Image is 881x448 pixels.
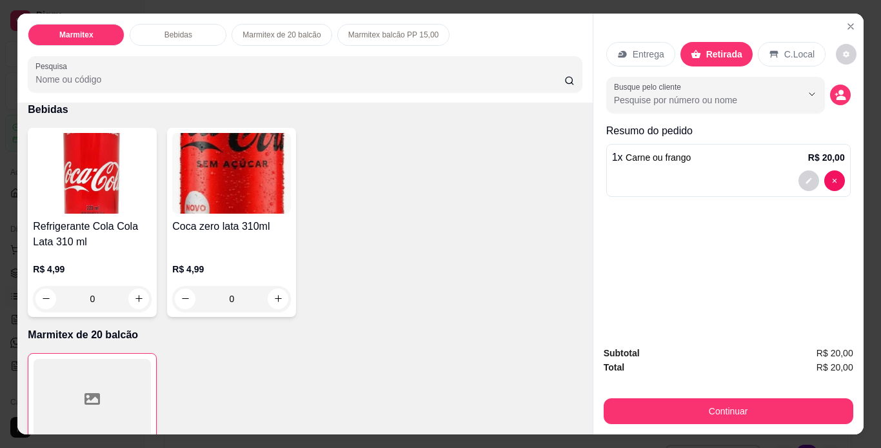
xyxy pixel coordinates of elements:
[808,151,845,164] p: R$ 20,00
[830,85,851,105] button: decrease-product-quantity
[28,327,582,343] p: Marmitex de 20 balcão
[28,102,582,117] p: Bebidas
[175,289,195,309] button: decrease-product-quantity
[35,73,564,86] input: Pesquisa
[633,48,664,61] p: Entrega
[614,94,781,107] input: Busque pelo cliente
[836,44,856,65] button: decrease-product-quantity
[164,30,192,40] p: Bebidas
[606,123,851,139] p: Resumo do pedido
[604,362,624,372] strong: Total
[817,360,853,374] span: R$ 20,00
[604,348,640,358] strong: Subtotal
[840,16,861,37] button: Close
[35,61,72,72] label: Pesquisa
[802,84,822,105] button: Show suggestions
[172,219,291,234] h4: Coca zero lata 310ml
[59,30,94,40] p: Marmitex
[268,289,288,309] button: increase-product-quantity
[612,150,691,165] p: 1 x
[604,398,853,424] button: Continuar
[33,133,152,214] img: product-image
[348,30,439,40] p: Marmitex balcão PP 15,00
[172,133,291,214] img: product-image
[243,30,321,40] p: Marmitex de 20 balcão
[626,152,691,163] span: Carne ou frango
[128,289,149,309] button: increase-product-quantity
[614,81,686,92] label: Busque pelo cliente
[784,48,815,61] p: C.Local
[33,263,152,276] p: R$ 4,99
[35,289,56,309] button: decrease-product-quantity
[706,48,742,61] p: Retirada
[817,346,853,360] span: R$ 20,00
[172,263,291,276] p: R$ 4,99
[798,170,819,191] button: decrease-product-quantity
[824,170,845,191] button: decrease-product-quantity
[33,219,152,250] h4: Refrigerante Cola Cola Lata 310 ml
